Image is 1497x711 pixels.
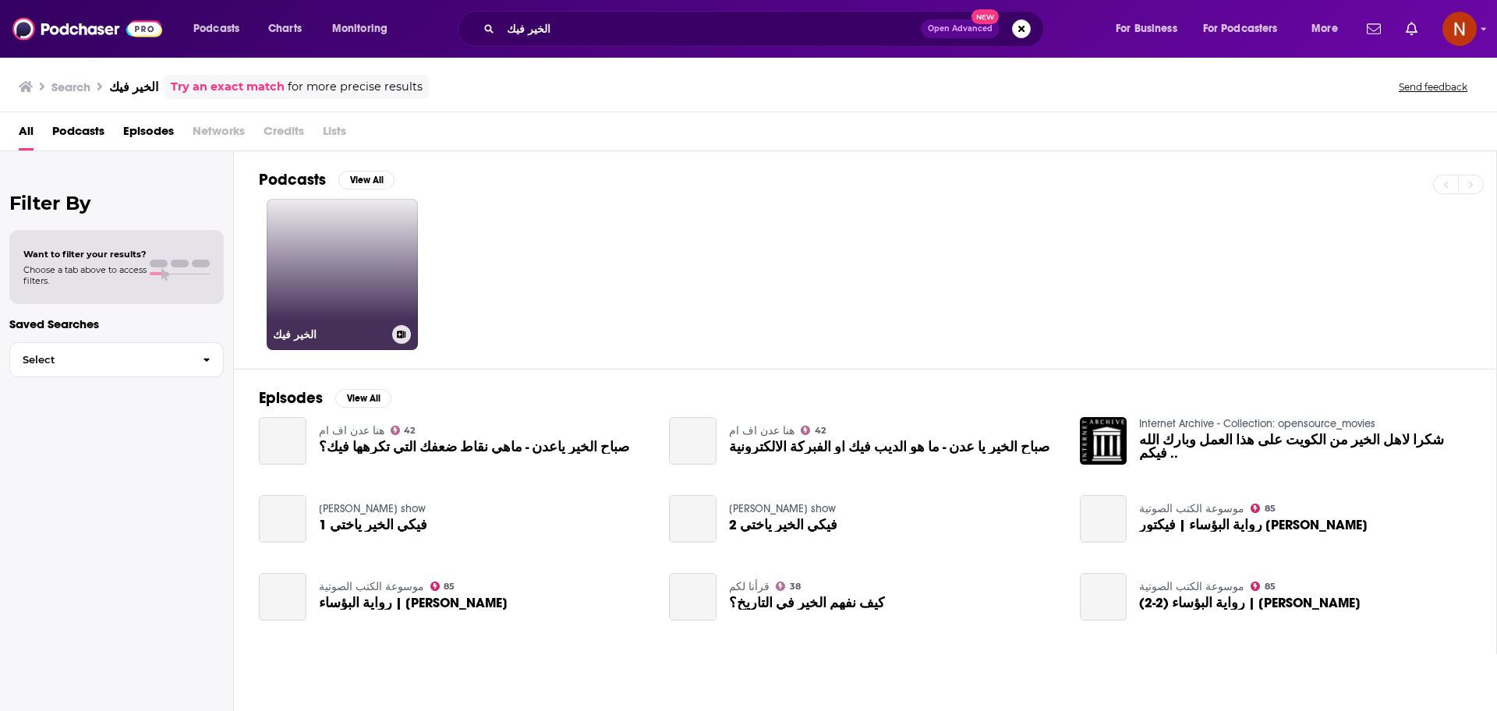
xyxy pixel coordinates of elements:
[815,427,826,434] span: 42
[1080,573,1127,621] a: رواية البؤساء (2-2) | فيكتور هوجو
[323,118,346,150] span: Lists
[1193,16,1301,41] button: open menu
[404,427,415,434] span: 42
[729,440,1049,454] a: صباح الخير يا عدن - ما هو الديب فيك او الفبركة الالكترونية
[264,118,304,150] span: Credits
[259,495,306,543] a: فيكي الخير ياختي 1
[391,426,416,435] a: 42
[729,502,836,515] a: Nada Mahmoud Ali's show
[193,18,239,40] span: Podcasts
[319,502,426,515] a: Nada Mahmoud Ali's show
[1139,596,1361,610] span: رواية البؤساء (2-2) | [PERSON_NAME]
[259,388,391,408] a: EpisodesView All
[273,328,386,341] h3: الخير فيك
[51,80,90,94] h3: Search
[1361,16,1387,42] a: Show notifications dropdown
[319,440,629,454] a: صباح الخير ياعدن - ماهي نقاط ضعفك التي تكرهها فيك؟
[801,426,826,435] a: 42
[9,342,224,377] button: Select
[1442,12,1477,46] button: Show profile menu
[669,417,717,465] a: صباح الخير يا عدن - ما هو الديب فيك او الفبركة الالكترونية
[1105,16,1197,41] button: open menu
[1080,417,1127,465] img: شكراً لأهل الخير من الكويت على هذا العمل وبارك الله فيكم ..
[1400,16,1424,42] a: Show notifications dropdown
[472,11,1059,47] div: Search podcasts, credits, & more...
[123,118,174,150] a: Episodes
[430,582,455,591] a: 85
[259,573,306,621] a: رواية البؤساء | فيكتور هوجو
[790,583,801,590] span: 38
[669,573,717,621] a: كيف نفهم الخير في التاريخ؟
[259,170,395,189] a: PodcastsView All
[19,118,34,150] a: All
[335,389,391,408] button: View All
[1265,505,1276,512] span: 85
[776,582,801,591] a: 38
[971,9,1000,24] span: New
[928,25,993,33] span: Open Advanced
[319,596,508,610] a: رواية البؤساء | فيكتور هوجو
[319,518,427,532] a: فيكي الخير ياختي 1
[1080,495,1127,543] a: رواية البؤساء | فيكتور هيجو
[1265,583,1276,590] span: 85
[1301,16,1357,41] button: open menu
[1139,580,1244,593] a: موسوعة الكتب الصوتية
[1442,12,1477,46] span: Logged in as AdelNBM
[258,16,311,41] a: Charts
[182,16,260,41] button: open menu
[109,80,158,94] h3: الخير فيك
[1203,18,1278,40] span: For Podcasters
[1139,518,1368,532] span: رواية البؤساء | فيكتور [PERSON_NAME]
[729,580,770,593] a: قرأنا لكم
[259,417,306,465] a: صباح الخير ياعدن - ماهي نقاط ضعفك التي تكرهها فيك؟
[921,19,1000,38] button: Open AdvancedNew
[23,249,147,260] span: Want to filter your results?
[1251,582,1276,591] a: 85
[23,264,147,286] span: Choose a tab above to access filters.
[1139,596,1361,610] a: رواية البؤساء (2-2) | فيكتور هوجو
[267,199,418,350] a: الخير فيك
[9,192,224,214] h2: Filter By
[171,78,285,96] a: Try an exact match
[338,171,395,189] button: View All
[268,18,302,40] span: Charts
[1139,502,1244,515] a: موسوعة الكتب الصوتية
[319,580,424,593] a: موسوعة الكتب الصوتية
[193,118,245,150] span: Networks
[332,18,388,40] span: Monitoring
[729,596,885,610] a: كيف نفهم الخير في التاريخ؟
[729,518,837,532] a: فيكي الخير ياختي 2
[259,388,323,408] h2: Episodes
[288,78,423,96] span: for more precise results
[12,14,162,44] img: Podchaser - Follow, Share and Rate Podcasts
[444,583,455,590] span: 85
[319,424,384,437] a: هنا عدن اف ام
[1394,80,1472,94] button: Send feedback
[501,16,921,41] input: Search podcasts, credits, & more...
[52,118,104,150] a: Podcasts
[669,495,717,543] a: فيكي الخير ياختي 2
[1251,504,1276,513] a: 85
[1139,433,1471,460] a: شكراً لأهل الخير من الكويت على هذا العمل وبارك الله فيكم ..
[321,16,408,41] button: open menu
[1116,18,1177,40] span: For Business
[1442,12,1477,46] img: User Profile
[10,355,190,365] span: Select
[1139,417,1375,430] a: Internet Archive - Collection: opensource_movies
[729,424,795,437] a: هنا عدن اف ام
[9,317,224,331] p: Saved Searches
[319,596,508,610] span: رواية البؤساء | [PERSON_NAME]
[1311,18,1338,40] span: More
[259,170,326,189] h2: Podcasts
